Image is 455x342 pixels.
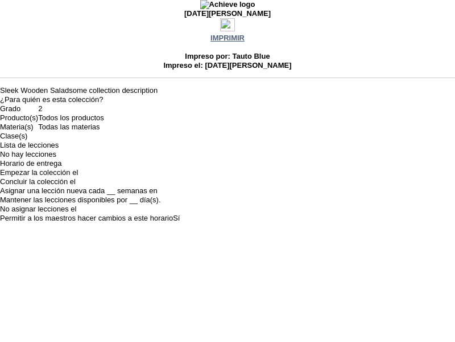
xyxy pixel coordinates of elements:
[220,18,235,31] img: print.gif
[210,34,245,42] a: IMPRIMIR
[38,113,104,123] td: Todos los productos
[38,123,104,132] td: Todas las materias
[173,214,180,223] td: Sí
[38,104,104,113] td: 2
